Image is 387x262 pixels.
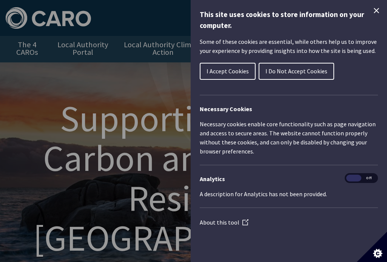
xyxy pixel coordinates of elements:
p: A description for Analytics has not been provided. [200,189,378,198]
a: About this tool [200,219,248,226]
button: I Accept Cookies [200,63,256,80]
p: Necessary cookies enable core functionality such as page navigation and access to secure areas. T... [200,119,378,156]
p: Some of these cookies are essential, while others help us to improve your experience by providing... [200,37,378,55]
span: On [346,175,361,182]
button: I Do Not Accept Cookies [259,63,334,80]
h1: This site uses cookies to store information on your computer. [200,9,378,31]
span: I Accept Cookies [207,67,249,75]
span: Off [361,175,376,182]
button: Set cookie preferences [357,232,387,262]
h3: Analytics [200,174,378,183]
span: I Do Not Accept Cookies [265,67,327,75]
h2: Necessary Cookies [200,104,378,113]
button: Close Cookie Control [372,6,381,15]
